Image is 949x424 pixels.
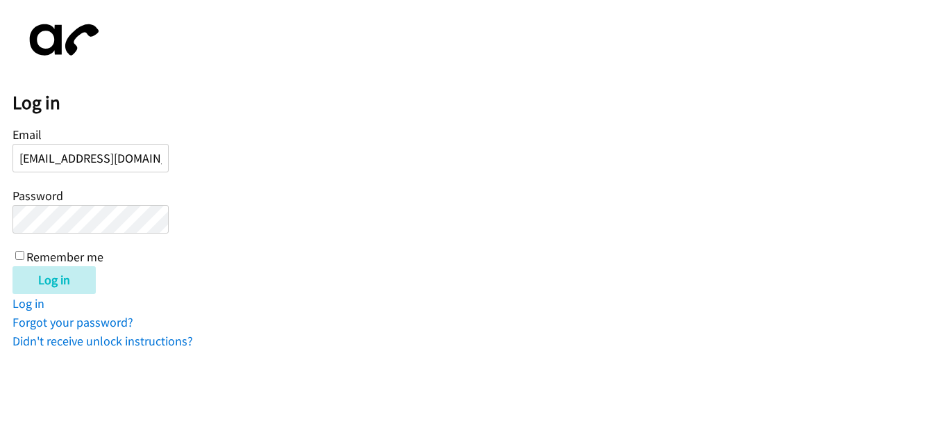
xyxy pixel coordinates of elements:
a: Forgot your password? [12,314,133,330]
input: Log in [12,266,96,294]
a: Didn't receive unlock instructions? [12,333,193,349]
label: Remember me [26,249,103,265]
label: Password [12,188,63,204]
img: aphone-8a226864a2ddd6a5e75d1ebefc011f4aa8f32683c2d82f3fb0802fe031f96514.svg [12,13,110,67]
a: Log in [12,295,44,311]
label: Email [12,127,42,142]
h2: Log in [12,91,949,115]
